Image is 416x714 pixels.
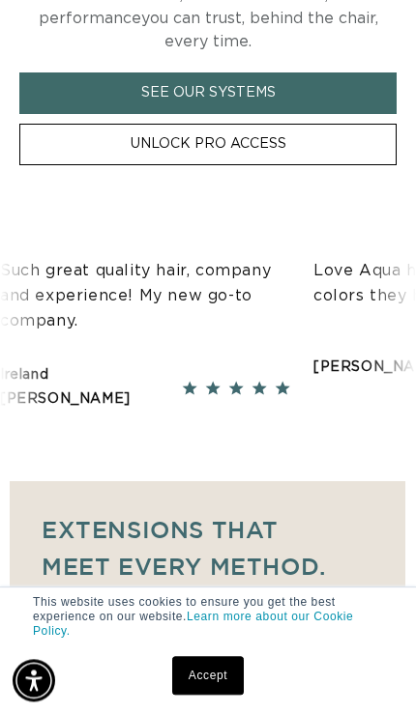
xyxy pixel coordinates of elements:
[19,72,397,114] a: See Our Systems
[42,585,373,658] p: Colors that match every look.
[33,610,353,638] a: Learn more about our Cookie Policy.
[19,124,397,165] a: Unlock Pro Access
[281,356,411,380] div: [PERSON_NAME]
[42,548,373,585] p: meet every method.
[172,656,244,695] a: Accept
[13,659,55,701] div: Accessibility Menu
[33,595,383,639] p: This website uses cookies to ensure you get the best experience on our website.
[42,511,373,548] p: Extensions that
